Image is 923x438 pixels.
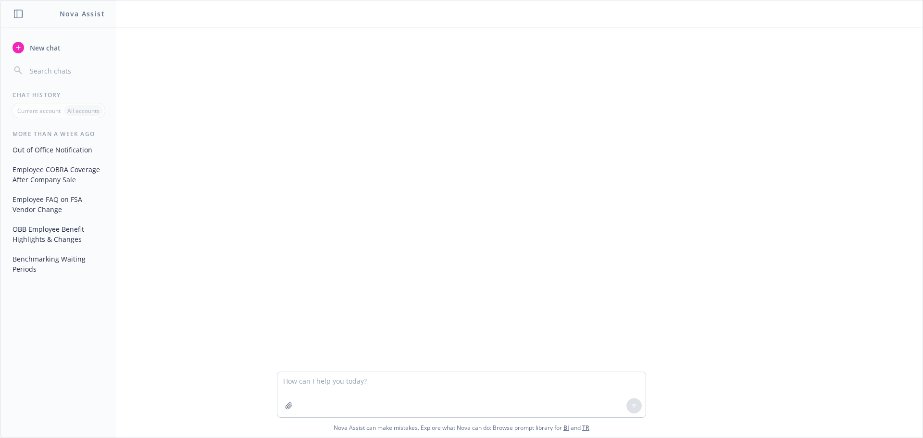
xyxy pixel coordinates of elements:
[28,64,104,77] input: Search chats
[28,43,61,53] span: New chat
[17,107,61,115] p: Current account
[9,39,108,56] button: New chat
[1,130,116,138] div: More than a week ago
[67,107,100,115] p: All accounts
[1,91,116,99] div: Chat History
[9,221,108,247] button: OBB Employee Benefit Highlights & Changes
[4,418,919,438] span: Nova Assist can make mistakes. Explore what Nova can do: Browse prompt library for and
[9,251,108,277] button: Benchmarking Waiting Periods
[9,191,108,217] button: Employee FAQ on FSA Vendor Change
[9,162,108,188] button: Employee COBRA Coverage After Company Sale
[60,9,105,19] h1: Nova Assist
[563,424,569,432] a: BI
[9,142,108,158] button: Out of Office Notification
[582,424,589,432] a: TR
